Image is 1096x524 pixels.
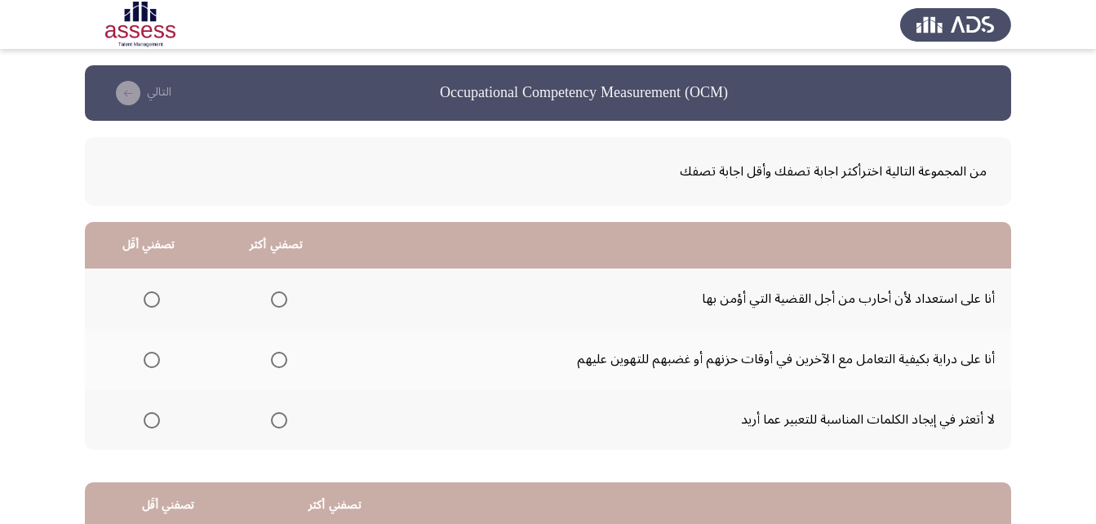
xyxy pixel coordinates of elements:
img: Assess Talent Management logo [900,2,1011,47]
td: لا أتعثر في إيجاد الكلمات المناسبة للتعبير عما أريد [340,389,1011,450]
mat-radio-group: Select an option [137,345,160,373]
th: تصفني أقَل [85,222,212,269]
mat-radio-group: Select an option [264,345,287,373]
td: أنا على استعداد لأن أحارب من أجل القضية التي أؤمن بها [340,269,1011,329]
button: check the missing [104,80,176,106]
h3: Occupational Competency Measurement (OCM) [440,82,728,103]
th: تصفني أكثر [212,222,339,269]
td: أنا على دراية بكيفية التعامل مع الآخرين في أوقات حزنهم أو غضبهم للتهوين عليهم [340,329,1011,389]
mat-radio-group: Select an option [264,285,287,313]
span: من المجموعة التالية اخترأكثر اجابة تصفك وأقل اجابة تصفك [109,158,987,185]
mat-radio-group: Select an option [264,406,287,433]
mat-radio-group: Select an option [137,406,160,433]
img: Assessment logo of OCM R1 ASSESS [85,2,196,47]
mat-radio-group: Select an option [137,285,160,313]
